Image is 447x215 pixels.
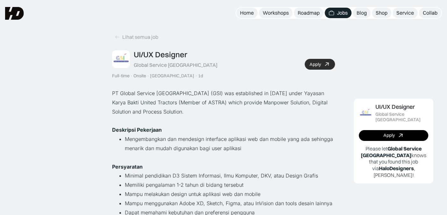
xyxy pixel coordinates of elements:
[294,8,323,18] a: Roadmap
[305,59,335,70] a: Apply
[357,10,367,16] div: Blog
[125,199,335,208] li: Mampu menggunakan Adobe XD, Sketch, Figma, atau InVision dan tools desain lainnya
[112,116,335,126] p: ‍
[130,73,133,79] div: ·
[259,8,293,18] a: Workshops
[112,89,335,116] p: PT Global Service [GEOGRAPHIC_DATA] (GSI) was established in [DATE] under Yayasan Karya Bakti Uni...
[359,130,428,141] a: Apply
[112,32,161,42] a: Lihat semua job
[337,10,348,16] div: Jobs
[325,8,351,18] a: Jobs
[375,104,415,110] div: UI/UX Designer
[112,153,335,162] p: ‍
[134,50,187,59] div: UI/UX Designer
[112,127,162,133] strong: Deskripsi Pekerjaan
[147,73,149,79] div: ·
[122,34,158,40] div: Lihat semua job
[359,145,428,178] p: Please let knows that you found this job via , [PERSON_NAME]!
[112,73,130,79] div: Full-time
[125,190,335,199] li: Mampu melakukan design untuk aplikasi web dan mobile
[112,163,143,170] strong: Persyaratan
[125,180,335,190] li: Memiliki pengalaman 1-2 tahun di bidang tersebut
[263,10,289,16] div: Workshops
[423,10,437,16] div: Collab
[379,165,414,171] b: HaloDesigners
[376,10,387,16] div: Shop
[125,135,335,153] li: Mengembangkan dan mendesign interface aplikasi web dan mobile yang ada sehingga menarik dan mudah...
[198,73,203,79] div: 1d
[150,73,194,79] div: [GEOGRAPHIC_DATA]
[383,133,395,138] div: Apply
[359,107,372,120] img: Job Image
[134,62,217,68] div: Global Service [GEOGRAPHIC_DATA]
[372,8,391,18] a: Shop
[393,8,418,18] a: Service
[112,50,130,68] img: Job Image
[298,10,320,16] div: Roadmap
[133,73,146,79] div: Onsite
[240,10,254,16] div: Home
[375,112,428,122] div: Global Service [GEOGRAPHIC_DATA]
[125,171,335,180] li: Minimal pendidikan D3 Sistem Informasi, Ilmu Komputer, DKV, atau Design Grafis
[195,73,197,79] div: ·
[419,8,441,18] a: Collab
[353,8,371,18] a: Blog
[361,145,422,158] b: Global Service [GEOGRAPHIC_DATA]
[236,8,258,18] a: Home
[396,10,414,16] div: Service
[309,62,321,67] div: Apply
